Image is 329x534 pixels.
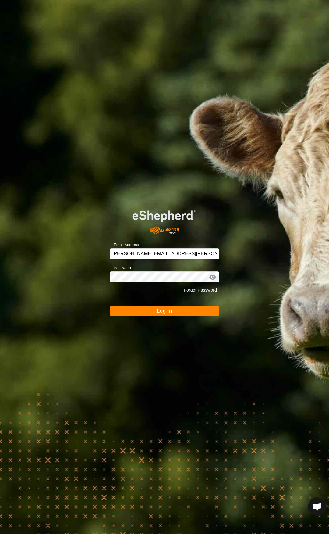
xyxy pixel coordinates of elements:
[157,308,172,314] span: Log In
[110,265,131,271] label: Password
[110,248,219,259] input: Email Address
[308,497,326,516] div: Open chat
[110,242,139,248] label: Email Address
[121,201,208,239] img: E-shepherd Logo
[184,288,217,292] a: Forgot Password
[110,306,219,316] button: Log In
